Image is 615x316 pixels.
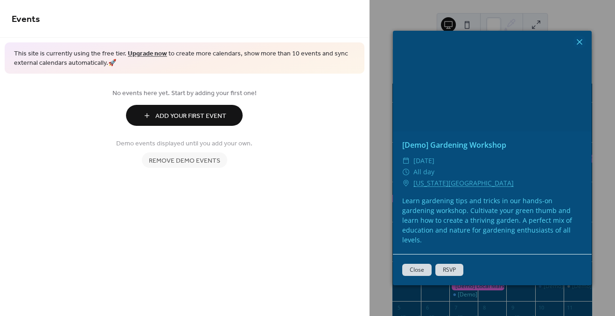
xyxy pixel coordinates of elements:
[413,178,514,189] a: [US_STATE][GEOGRAPHIC_DATA]
[149,156,220,166] span: Remove demo events
[12,10,40,28] span: Events
[12,105,357,126] a: Add Your First Event
[402,178,410,189] div: ​
[14,49,355,68] span: This site is currently using the free tier. to create more calendars, show more than 10 events an...
[12,89,357,98] span: No events here yet. Start by adding your first one!
[413,155,434,166] span: [DATE]
[402,264,432,276] button: Close
[116,139,252,149] span: Demo events displayed until you add your own.
[413,166,434,178] span: All day
[128,48,167,60] a: Upgrade now
[155,111,226,121] span: Add Your First Event
[435,264,463,276] button: RSVP
[393,139,592,151] div: [Demo] Gardening Workshop
[126,105,243,126] button: Add Your First Event
[142,152,227,168] button: Remove demo events
[393,196,592,245] div: Learn gardening tips and tricks in our hands-on gardening workshop. Cultivate your green thumb an...
[402,166,410,178] div: ​
[402,155,410,166] div: ​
